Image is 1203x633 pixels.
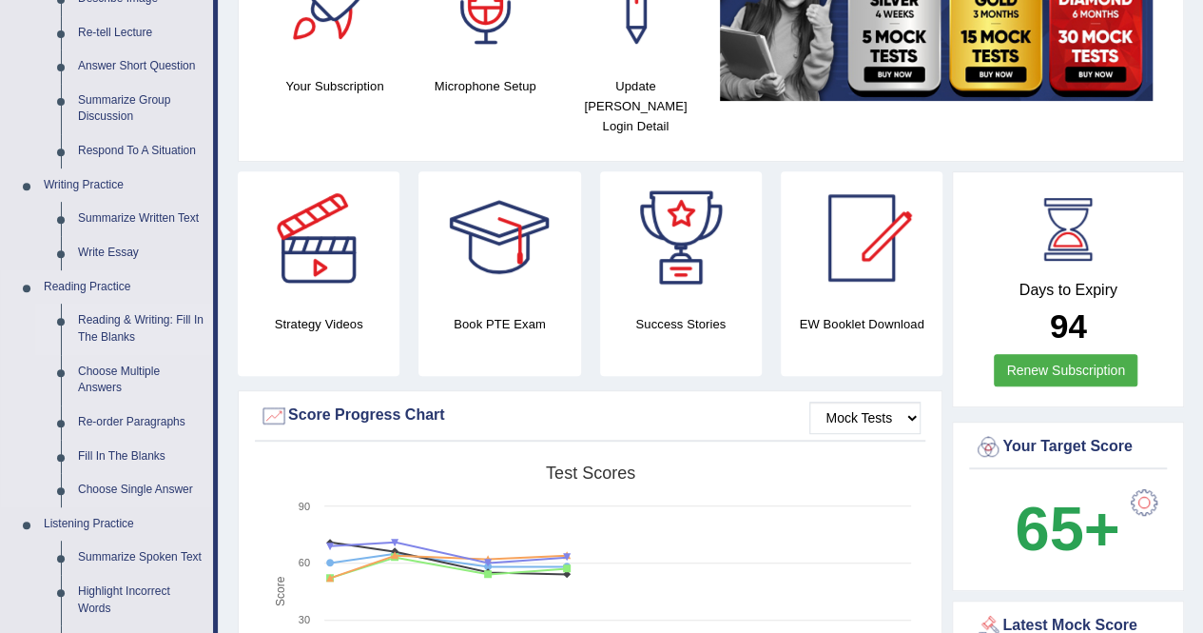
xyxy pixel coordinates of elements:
[69,355,213,406] a: Choose Multiple Answers
[1015,494,1119,564] b: 65+
[238,314,399,334] h4: Strategy Videos
[69,134,213,168] a: Respond To A Situation
[69,473,213,507] a: Choose Single Answer
[299,557,310,568] text: 60
[974,433,1162,462] div: Your Target Score
[546,464,635,483] tspan: Test scores
[69,541,213,575] a: Summarize Spoken Text
[418,314,580,334] h4: Book PTE Exam
[994,354,1137,386] a: Renew Subscription
[69,440,213,474] a: Fill In The Blanks
[69,304,213,354] a: Reading & Writing: Fill In The Blanks
[274,576,287,606] tspan: Score
[260,402,921,430] div: Score Progress Chart
[419,76,551,96] h4: Microphone Setup
[69,84,213,134] a: Summarize Group Discussion
[69,202,213,236] a: Summarize Written Text
[35,507,213,542] a: Listening Practice
[35,168,213,203] a: Writing Practice
[1050,307,1087,345] b: 94
[35,270,213,305] a: Reading Practice
[269,76,400,96] h4: Your Subscription
[781,314,942,334] h4: EW Booklet Download
[600,314,762,334] h4: Success Stories
[69,16,213,50] a: Re-tell Lecture
[974,282,1162,299] h4: Days to Expiry
[69,49,213,84] a: Answer Short Question
[69,406,213,440] a: Re-order Paragraphs
[299,501,310,512] text: 90
[69,575,213,625] a: Highlight Incorrect Words
[69,236,213,270] a: Write Essay
[570,76,701,136] h4: Update [PERSON_NAME] Login Detail
[299,614,310,625] text: 30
